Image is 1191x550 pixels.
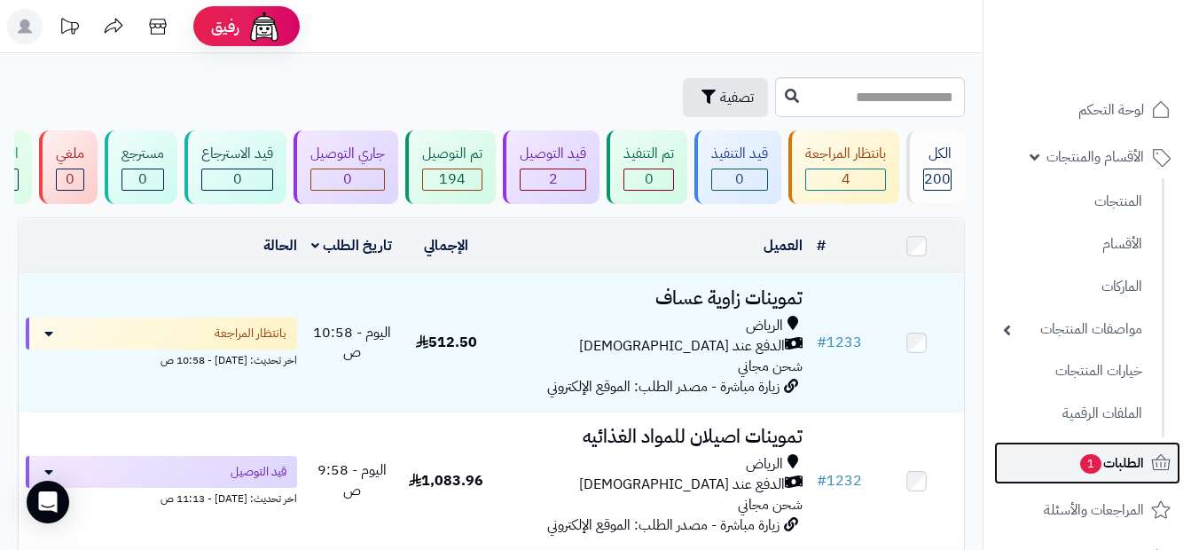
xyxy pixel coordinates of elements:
span: 0 [735,169,744,190]
a: مسترجع 0 [101,130,181,204]
a: بانتظار المراجعة 4 [785,130,903,204]
div: قيد التوصيل [520,144,586,164]
a: المنتجات [994,183,1151,221]
span: 194 [439,169,466,190]
div: 0 [57,169,83,190]
div: تم التنفيذ [623,144,674,164]
a: الإجمالي [424,235,468,256]
div: 4 [806,169,885,190]
div: 0 [311,169,384,190]
div: 0 [712,169,767,190]
div: 0 [202,169,272,190]
a: المراجعات والأسئلة [994,489,1180,531]
span: 0 [138,169,147,190]
span: 512.50 [416,332,477,353]
a: الأقسام [994,225,1151,263]
div: 0 [624,169,673,190]
h3: تموينات اصيلان للمواد الغذائيه [500,427,803,447]
span: 0 [233,169,242,190]
img: logo-2.png [1070,13,1174,51]
span: الطلبات [1078,451,1144,475]
div: جاري التوصيل [310,144,385,164]
span: اليوم - 10:58 ص [313,322,391,364]
span: اليوم - 9:58 ص [317,460,387,501]
div: اخر تحديث: [DATE] - 11:13 ص [26,488,297,507]
div: تم التوصيل [422,144,482,164]
div: ملغي [56,144,84,164]
span: # [817,332,827,353]
span: الأقسام والمنتجات [1046,145,1144,169]
div: بانتظار المراجعة [805,144,886,164]
a: قيد التوصيل 2 [499,130,603,204]
a: #1233 [817,332,862,353]
a: الطلبات1 [994,442,1180,484]
span: الرياض [746,316,783,336]
a: العميل [764,235,803,256]
div: 194 [423,169,482,190]
span: قيد التوصيل [231,463,286,481]
h3: تموينات زاوية عساف [500,288,803,309]
img: ai-face.png [247,9,282,44]
button: تصفية [683,78,768,117]
span: زيارة مباشرة - مصدر الطلب: الموقع الإلكتروني [547,376,780,397]
div: 0 [122,169,163,190]
span: 0 [645,169,654,190]
a: تاريخ الطلب [311,235,392,256]
span: المراجعات والأسئلة [1044,498,1144,522]
a: مواصفات المنتجات [994,310,1151,349]
div: قيد الاسترجاع [201,144,273,164]
a: قيد الاسترجاع 0 [181,130,290,204]
span: شحن مجاني [738,494,803,515]
span: 4 [842,169,850,190]
span: 1,083.96 [409,470,483,491]
a: تم التنفيذ 0 [603,130,691,204]
a: خيارات المنتجات [994,352,1151,390]
div: قيد التنفيذ [711,144,768,164]
div: 2 [521,169,585,190]
span: الدفع عند [DEMOGRAPHIC_DATA] [579,336,785,357]
a: ملغي 0 [35,130,101,204]
span: بانتظار المراجعة [215,325,286,342]
span: رفيق [211,16,239,37]
a: لوحة التحكم [994,89,1180,131]
div: Open Intercom Messenger [27,481,69,523]
a: الكل200 [903,130,968,204]
div: مسترجع [121,144,164,164]
a: الملفات الرقمية [994,395,1151,433]
span: 0 [343,169,352,190]
span: الدفع عند [DEMOGRAPHIC_DATA] [579,475,785,495]
div: اخر تحديث: [DATE] - 10:58 ص [26,350,297,368]
a: تم التوصيل 194 [402,130,499,204]
a: تحديثات المنصة [47,9,91,49]
span: 0 [66,169,74,190]
span: 1 [1080,454,1101,474]
span: تصفية [720,87,754,108]
span: # [817,470,827,491]
span: الرياض [746,454,783,475]
span: شحن مجاني [738,356,803,377]
a: الماركات [994,268,1151,306]
span: 2 [549,169,558,190]
div: الكل [923,144,952,164]
a: # [817,235,826,256]
span: 200 [924,169,951,190]
a: #1232 [817,470,862,491]
a: قيد التنفيذ 0 [691,130,785,204]
a: جاري التوصيل 0 [290,130,402,204]
a: الحالة [263,235,297,256]
span: لوحة التحكم [1078,98,1144,122]
span: زيارة مباشرة - مصدر الطلب: الموقع الإلكتروني [547,515,780,536]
